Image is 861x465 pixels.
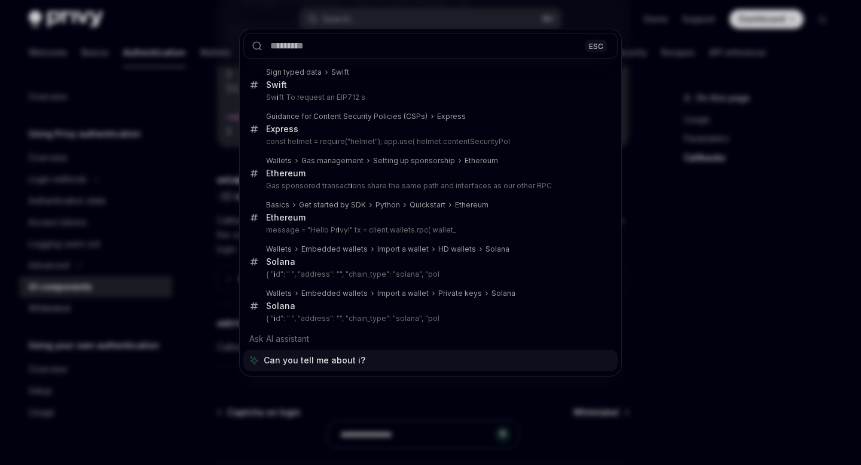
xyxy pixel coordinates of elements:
[266,112,428,121] div: Guidance for Content Security Policies (CSPs)
[266,93,593,102] p: Sw ft To request an EIP712 s
[277,93,279,102] b: i
[266,256,295,267] div: Solana
[336,137,338,146] b: i
[410,200,445,210] div: Quickstart
[331,68,349,77] div: Swift
[465,156,498,166] div: Ethereum
[274,270,276,279] b: i
[455,200,488,210] div: Ethereum
[350,181,352,190] b: i
[585,39,607,52] div: ESC
[243,328,618,350] div: Ask AI assistant
[301,289,368,298] div: Embedded wallets
[486,244,509,254] div: Solana
[438,289,482,298] div: Private keys
[266,68,322,77] div: Sign typed data
[266,244,292,254] div: Wallets
[491,289,515,298] div: Solana
[266,137,593,146] p: const helmet = requ re("helmet"); app.use( helmet.contentSecurityPol
[264,354,365,366] span: Can you tell me about i?
[266,124,298,134] div: Express
[377,289,429,298] div: Import a wallet
[373,156,455,166] div: Setting up sponsorship
[266,156,292,166] div: Wallets
[301,244,368,254] div: Embedded wallets
[377,244,429,254] div: Import a wallet
[438,244,476,254] div: HD wallets
[266,225,593,235] p: message = "Hello Pr vy!" tx = client.wallets.rpc( wallet_
[266,289,292,298] div: Wallets
[266,314,593,323] p: { " d": " ", "address": "", "chain_type": "solana", "pol
[266,181,593,191] p: Gas sponsored transact ons share the same path and interfaces as our other RPC
[266,79,287,90] div: Swift
[301,156,364,166] div: Gas management
[266,212,306,223] div: Ethereum
[299,200,366,210] div: Get started by SDK
[266,270,593,279] p: { " d": " ", "address": "", "chain_type": "solana", "pol
[266,200,289,210] div: Basics
[266,301,295,311] div: Solana
[375,200,400,210] div: Python
[274,314,276,323] b: i
[437,112,466,121] div: Express
[338,225,340,234] b: i
[266,168,306,179] div: Ethereum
